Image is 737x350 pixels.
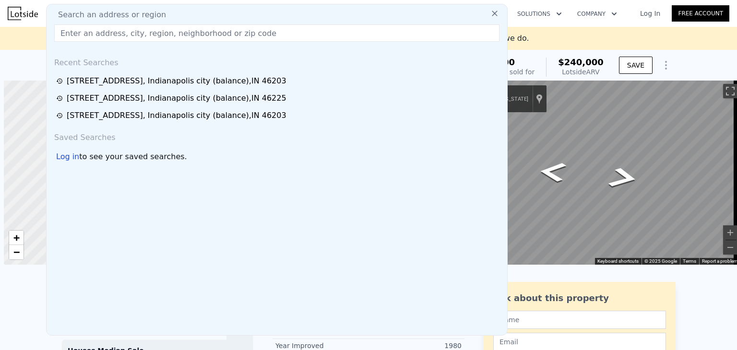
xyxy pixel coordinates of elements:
div: Log in [56,151,79,163]
img: Lotside [8,7,38,20]
a: Free Account [672,5,729,22]
span: to see your saved searches. [79,151,187,163]
a: [STREET_ADDRESS], Indianapolis city (balance),IN 46203 [56,110,500,121]
a: Zoom in [9,231,24,245]
div: Saved Searches [50,124,503,147]
button: Solutions [510,5,570,23]
a: [STREET_ADDRESS], Indianapolis city (balance),IN 46203 [56,75,500,87]
div: Recent Searches [50,49,503,72]
path: Go Northeast, Woodcliff Dr [528,157,578,187]
button: Show Options [656,56,676,75]
button: Keyboard shortcuts [597,258,639,265]
button: Company [570,5,625,23]
input: Name [493,311,666,329]
div: [STREET_ADDRESS] , Indianapolis city (balance) , IN 46203 [67,110,286,121]
a: Log In [629,9,672,18]
span: − [13,246,20,258]
div: Lotside ARV [558,67,604,77]
a: Terms (opens in new tab) [683,258,696,264]
button: SAVE [619,57,653,74]
input: Enter an address, city, region, neighborhood or zip code [54,24,499,42]
path: Go West, Woodcliff Dr [596,162,651,194]
a: Zoom out [9,245,24,259]
a: [STREET_ADDRESS], Indianapolis city (balance),IN 46225 [56,93,500,104]
span: Search an address or region [50,9,166,21]
span: © 2025 Google [644,258,677,264]
span: + [13,232,20,244]
div: [STREET_ADDRESS] , Indianapolis city (balance) , IN 46225 [67,93,286,104]
span: $240,000 [558,57,604,67]
div: Ask about this property [493,292,666,305]
div: [STREET_ADDRESS] , Indianapolis city (balance) , IN 46203 [67,75,286,87]
a: Show location on map [536,93,543,104]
